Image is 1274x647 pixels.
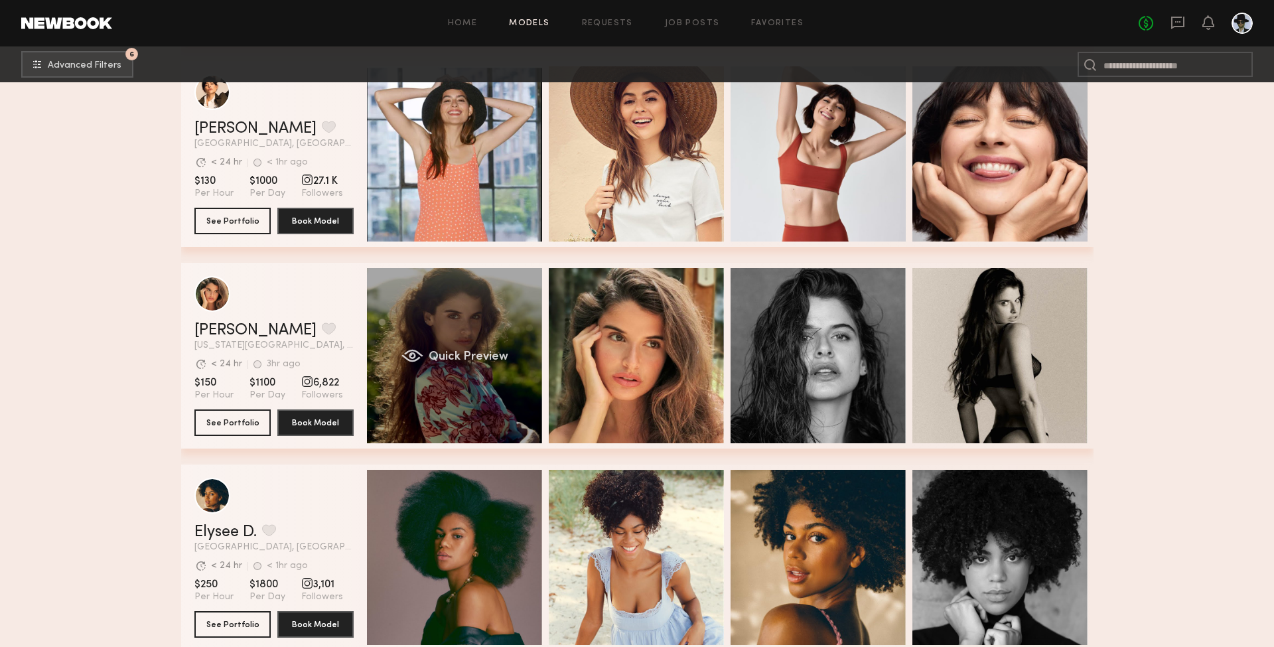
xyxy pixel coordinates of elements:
[249,188,285,200] span: Per Day
[194,591,234,603] span: Per Hour
[509,19,549,28] a: Models
[267,360,301,369] div: 3hr ago
[277,611,354,638] button: Book Model
[194,376,234,390] span: $150
[301,188,343,200] span: Followers
[194,409,271,436] button: See Portfolio
[301,578,343,591] span: 3,101
[194,323,317,338] a: [PERSON_NAME]
[301,376,343,390] span: 6,822
[194,139,354,149] span: [GEOGRAPHIC_DATA], [GEOGRAPHIC_DATA]
[194,175,234,188] span: $130
[267,561,308,571] div: < 1hr ago
[194,188,234,200] span: Per Hour
[277,208,354,234] button: Book Model
[211,360,242,369] div: < 24 hr
[194,121,317,137] a: [PERSON_NAME]
[211,158,242,167] div: < 24 hr
[211,561,242,571] div: < 24 hr
[301,390,343,401] span: Followers
[301,591,343,603] span: Followers
[194,578,234,591] span: $250
[428,351,508,363] span: Quick Preview
[249,376,285,390] span: $1100
[249,591,285,603] span: Per Day
[448,19,478,28] a: Home
[277,409,354,436] button: Book Model
[249,578,285,591] span: $1800
[582,19,633,28] a: Requests
[301,175,343,188] span: 27.1 K
[194,208,271,234] button: See Portfolio
[249,390,285,401] span: Per Day
[194,611,271,638] button: See Portfolio
[267,158,308,167] div: < 1hr ago
[194,341,354,350] span: [US_STATE][GEOGRAPHIC_DATA], [GEOGRAPHIC_DATA]
[194,524,257,540] a: Elysee D.
[129,51,134,57] span: 6
[21,51,133,78] button: 6Advanced Filters
[194,390,234,401] span: Per Hour
[665,19,720,28] a: Job Posts
[194,543,354,552] span: [GEOGRAPHIC_DATA], [GEOGRAPHIC_DATA]
[751,19,804,28] a: Favorites
[249,175,285,188] span: $1000
[48,61,121,70] span: Advanced Filters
